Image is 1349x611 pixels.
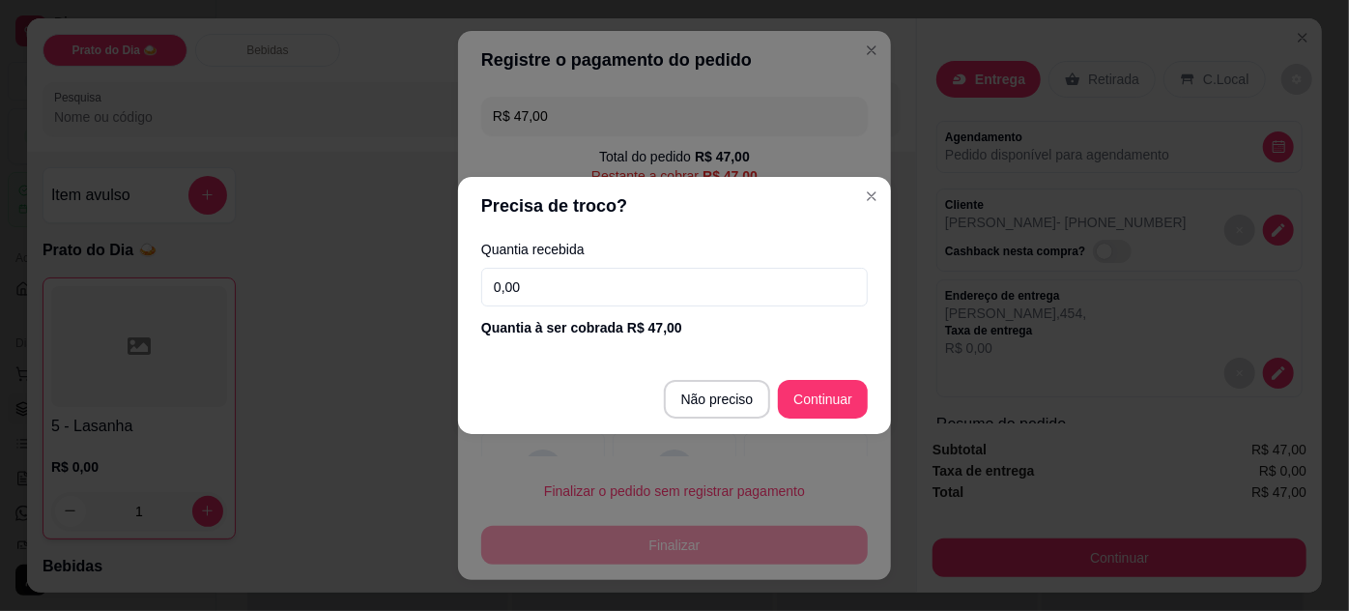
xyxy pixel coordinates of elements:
div: Quantia à ser cobrada R$ 47,00 [481,318,868,337]
header: Precisa de troco? [458,177,891,235]
button: Não preciso [664,380,771,419]
button: Continuar [778,380,868,419]
button: Close [856,181,887,212]
label: Quantia recebida [481,243,868,256]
